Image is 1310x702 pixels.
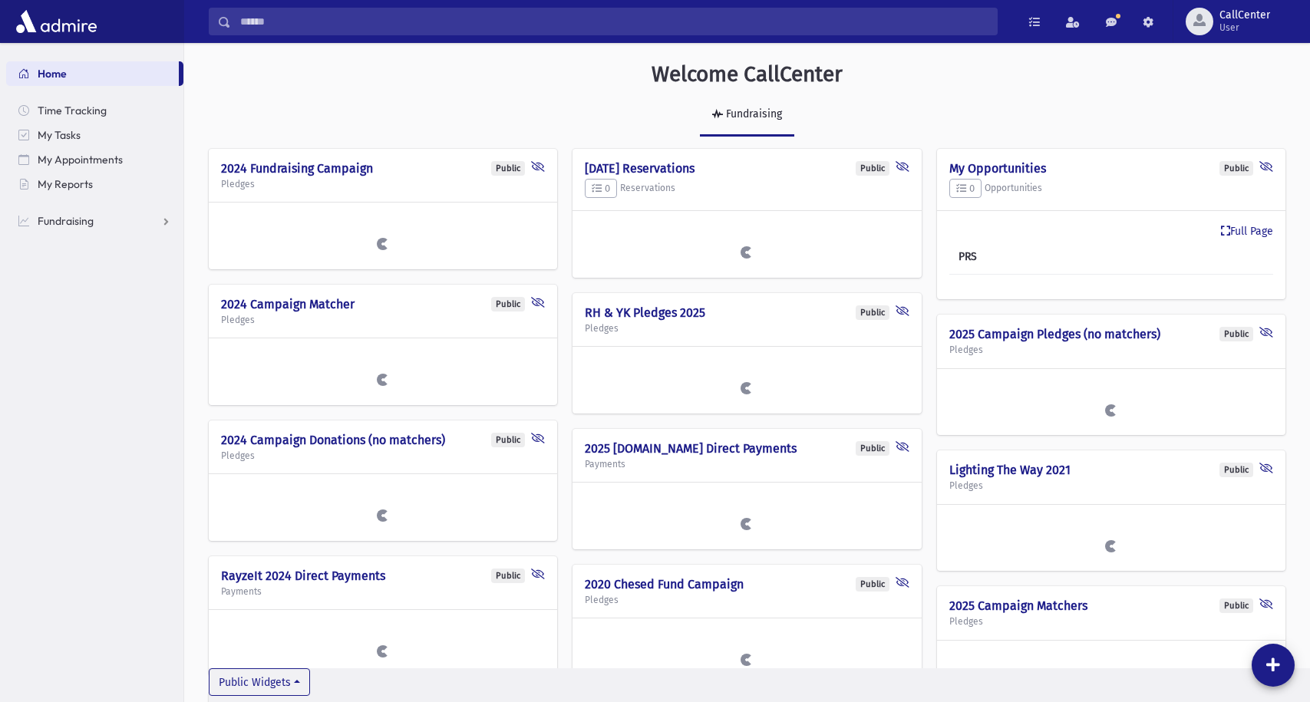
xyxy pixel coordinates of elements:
h5: Opportunities [949,179,1273,199]
h5: Pledges [221,315,545,325]
h5: Payments [585,459,909,470]
a: Home [6,61,179,86]
a: My Reports [6,172,183,196]
th: PRS [949,239,1058,275]
h4: 2020 Chesed Fund Campaign [585,577,909,592]
span: Fundraising [38,214,94,228]
h4: Lighting The Way 2021 [949,463,1273,477]
h4: 2024 Campaign Matcher [221,297,545,311]
h5: Pledges [221,179,545,190]
div: Public [1219,598,1253,613]
h4: 2025 Campaign Matchers [949,598,1273,613]
a: Fundraising [6,209,183,233]
div: Public [1219,463,1253,477]
div: Public [856,305,889,320]
h5: Pledges [585,323,909,334]
span: Time Tracking [38,104,107,117]
a: Time Tracking [6,98,183,123]
div: Public [1219,327,1253,341]
div: Public [856,441,889,456]
div: Public [491,433,525,447]
button: 0 [585,179,617,199]
div: Public [856,577,889,592]
div: Public [856,161,889,176]
div: Public [1219,161,1253,176]
input: Search [231,8,997,35]
span: My Reports [38,177,93,191]
a: My Tasks [6,123,183,147]
span: 0 [956,183,975,194]
span: User [1219,21,1270,34]
h4: RH & YK Pledges 2025 [585,305,909,320]
h5: Pledges [949,344,1273,355]
button: Public Widgets [209,668,310,696]
h5: Pledges [585,595,909,605]
h5: Pledges [949,480,1273,491]
div: Public [491,297,525,311]
span: CallCenter [1219,9,1270,21]
h5: Payments [221,586,545,597]
div: Public [491,569,525,583]
img: AdmirePro [12,6,101,37]
span: My Tasks [38,128,81,142]
h4: 2025 [DOMAIN_NAME] Direct Payments [585,441,909,456]
h4: 2025 Campaign Pledges (no matchers) [949,327,1273,341]
a: Fundraising [700,94,794,137]
h4: 2024 Campaign Donations (no matchers) [221,433,545,447]
span: 0 [592,183,610,194]
span: My Appointments [38,153,123,166]
h4: [DATE] Reservations [585,161,909,176]
h5: Reservations [585,179,909,199]
div: Public [491,161,525,176]
h4: RayzeIt 2024 Direct Payments [221,569,545,583]
h5: Pledges [221,450,545,461]
div: Fundraising [723,107,782,120]
span: Home [38,67,67,81]
a: Full Page [1221,223,1273,239]
h4: My Opportunities [949,161,1273,176]
button: 0 [949,179,982,199]
h3: Welcome CallCenter [652,61,843,87]
h5: Pledges [949,616,1273,627]
h4: 2024 Fundraising Campaign [221,161,545,176]
a: My Appointments [6,147,183,172]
